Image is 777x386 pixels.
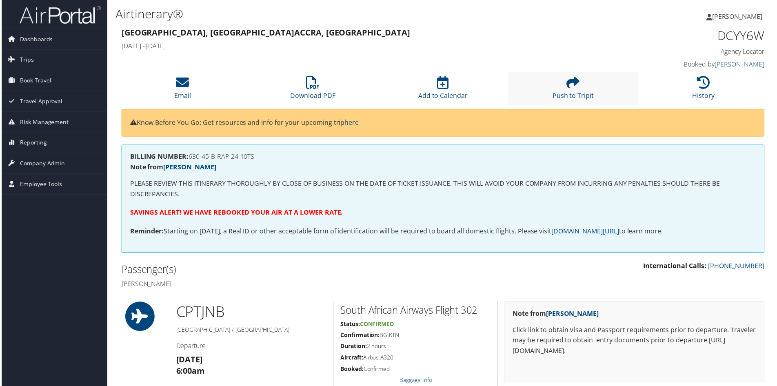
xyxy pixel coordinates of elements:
[513,310,599,319] strong: Note from
[709,262,766,271] a: [PHONE_NUMBER]
[173,81,190,100] a: Email
[175,327,327,335] h5: [GEOGRAPHIC_DATA] / [GEOGRAPHIC_DATA]
[693,81,716,100] a: History
[418,81,468,100] a: Add to Calendar
[175,355,202,366] strong: [DATE]
[290,81,335,100] a: Download PDF
[340,366,363,374] strong: Booked:
[129,209,343,217] strong: SAVINGS ALERT! WE HAVE REBOOKED YOUR AIR AT A LOWER RATE.
[129,227,163,236] strong: Reminder:
[340,304,492,318] h2: South African Airways Flight 302
[18,175,61,195] span: Employee Tools
[120,280,437,289] h4: [PERSON_NAME]
[344,118,359,127] a: here
[614,27,766,44] h1: DCYY6W
[129,153,188,162] strong: BILLING NUMBER:
[129,154,757,160] h4: 630-45-B-RAP-24-10TS
[340,355,363,363] strong: Aircraft:
[18,29,51,49] span: Dashboards
[114,5,553,22] h1: Airtinerary®
[175,367,204,378] strong: 6:00am
[614,60,766,69] h4: Booked by
[18,50,32,70] span: Trips
[129,179,757,200] p: PLEASE REVIEW THIS ITINERARY THOROUGHLY BY CLOSE OF BUSINESS ON THE DATE OF TICKET ISSUANCE. THIS...
[552,227,620,236] a: [DOMAIN_NAME][URL]
[340,321,360,329] strong: Status:
[18,133,45,153] span: Reporting
[340,355,492,363] h5: Airbus A320
[129,163,215,172] strong: Note from
[162,163,215,172] a: [PERSON_NAME]
[546,310,599,319] a: [PERSON_NAME]
[513,326,757,357] p: Click link to obtain Visa and Passport requirements prior to departure. Traveler may be required ...
[644,262,708,271] strong: International Calls:
[18,5,100,24] img: airportal-logo.png
[400,377,432,385] a: Baggage Info
[129,118,757,129] p: Know Before You Go: Get resources and info for your upcoming trip
[120,27,410,38] strong: [GEOGRAPHIC_DATA], [GEOGRAPHIC_DATA] Accra, [GEOGRAPHIC_DATA]
[175,303,327,323] h1: CPT JNB
[340,366,492,375] h5: Confirmed
[18,112,67,133] span: Risk Management
[129,227,757,237] p: Starting on [DATE], a Real ID or other acceptable form of identification will be required to boar...
[340,344,492,352] h5: 2 hours
[708,4,772,29] a: [PERSON_NAME]
[716,60,766,69] a: [PERSON_NAME]
[553,81,595,100] a: Push to Tripit
[18,91,61,112] span: Travel Approval
[340,344,366,351] strong: Duration:
[175,343,327,352] h4: Departure
[340,333,492,341] h5: BGIKTN
[120,264,437,277] h2: Passenger(s)
[713,12,764,21] span: [PERSON_NAME]
[360,321,394,329] span: Confirmed
[18,71,50,91] span: Book Travel
[340,333,380,340] strong: Confirmation:
[614,47,766,56] h4: Agency Locator
[120,42,602,51] h4: [DATE] - [DATE]
[18,154,64,174] span: Company Admin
